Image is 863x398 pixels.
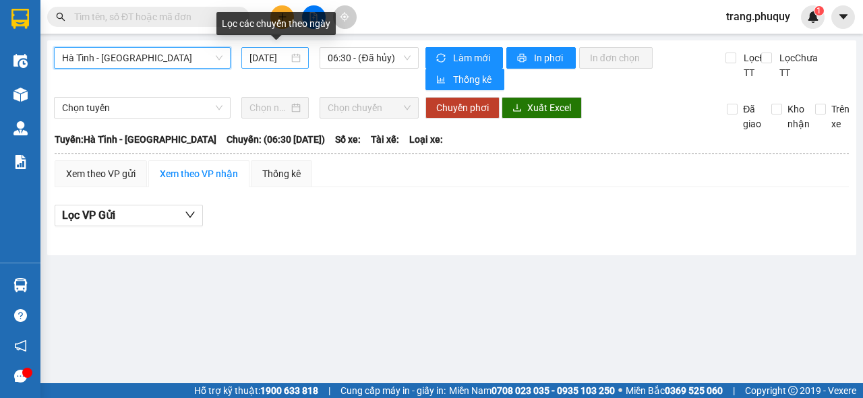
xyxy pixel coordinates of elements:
span: question-circle [14,309,27,322]
span: Miền Nam [449,383,615,398]
button: In đơn chọn [579,47,653,69]
div: Lọc các chuyến theo ngày [216,12,336,35]
img: logo-vxr [11,9,29,29]
span: Chuyến: (06:30 [DATE]) [227,132,325,147]
button: aim [333,5,357,29]
span: Đã giao [738,102,767,131]
div: Thống kê [262,166,301,181]
span: Miền Bắc [626,383,723,398]
span: Tài xế: [371,132,399,147]
span: printer [517,53,529,64]
span: Trên xe [826,102,855,131]
span: bar-chart [436,75,448,86]
span: Lọc Chưa TT [774,51,820,80]
span: Loại xe: [409,132,443,147]
span: Hỗ trợ kỹ thuật: [194,383,318,398]
sup: 1 [814,6,824,15]
span: Thống kê [453,72,494,87]
span: sync [436,53,448,64]
span: In phơi [534,51,565,65]
button: caret-down [831,5,855,29]
b: Tuyến: Hà Tĩnh - [GEOGRAPHIC_DATA] [55,134,216,145]
button: bar-chartThống kê [425,69,504,90]
span: 1 [816,6,821,15]
strong: 0708 023 035 - 0935 103 250 [492,385,615,396]
span: Lọc VP Gửi [62,207,115,224]
img: warehouse-icon [13,278,28,292]
span: down [185,209,196,220]
span: Kho nhận [782,102,815,131]
strong: 1900 633 818 [260,385,318,396]
span: copyright [788,386,798,395]
img: solution-icon [13,155,28,169]
button: syncLàm mới [425,47,503,69]
input: Tìm tên, số ĐT hoặc mã đơn [74,9,233,24]
span: Số xe: [335,132,361,147]
strong: 0369 525 060 [665,385,723,396]
button: downloadXuất Excel [502,97,582,119]
button: plus [270,5,294,29]
span: aim [340,12,349,22]
span: trang.phuquy [715,8,801,25]
span: message [14,370,27,383]
div: Xem theo VP gửi [66,166,136,181]
button: Chuyển phơi [425,97,500,119]
span: | [733,383,735,398]
span: Làm mới [453,51,492,65]
img: icon-new-feature [807,11,819,23]
span: Chọn chuyến [328,98,410,118]
span: Hà Tĩnh - Hà Nội [62,48,222,68]
span: Lọc Đã TT [738,51,773,80]
span: notification [14,339,27,352]
span: 06:30 - (Đã hủy) [328,48,410,68]
input: Chọn ngày [249,100,289,115]
button: file-add [302,5,326,29]
span: ⚪️ [618,388,622,393]
span: | [328,383,330,398]
img: warehouse-icon [13,88,28,102]
span: Chọn tuyến [62,98,222,118]
button: printerIn phơi [506,47,576,69]
button: Lọc VP Gửi [55,205,203,226]
span: search [56,12,65,22]
div: Xem theo VP nhận [160,166,238,181]
span: caret-down [837,11,850,23]
img: warehouse-icon [13,121,28,135]
span: Cung cấp máy in - giấy in: [340,383,446,398]
img: warehouse-icon [13,54,28,68]
input: 15/09/2025 [249,51,289,65]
